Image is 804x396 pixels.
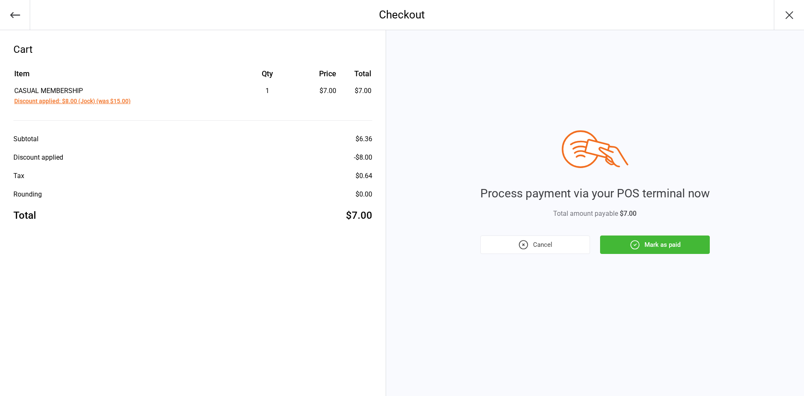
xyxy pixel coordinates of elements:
[356,189,372,199] div: $0.00
[13,134,39,144] div: Subtotal
[340,68,371,85] th: Total
[13,171,24,181] div: Tax
[13,208,36,223] div: Total
[14,68,232,85] th: Item
[13,189,42,199] div: Rounding
[303,68,336,79] div: Price
[233,86,302,96] div: 1
[13,153,63,163] div: Discount applied
[480,236,590,254] button: Cancel
[13,42,372,57] div: Cart
[600,236,710,254] button: Mark as paid
[14,97,131,106] button: Discount applied: $8.00 (Jock) (was $15.00)
[233,68,302,85] th: Qty
[356,134,372,144] div: $6.36
[620,210,636,217] span: $7.00
[354,153,372,163] div: - $8.00
[480,209,710,219] div: Total amount payable
[14,87,83,95] span: CASUAL MEMBERSHIP
[356,171,372,181] div: $0.64
[303,86,336,96] div: $7.00
[340,86,371,106] td: $7.00
[346,208,372,223] div: $7.00
[480,185,710,202] div: Process payment via your POS terminal now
